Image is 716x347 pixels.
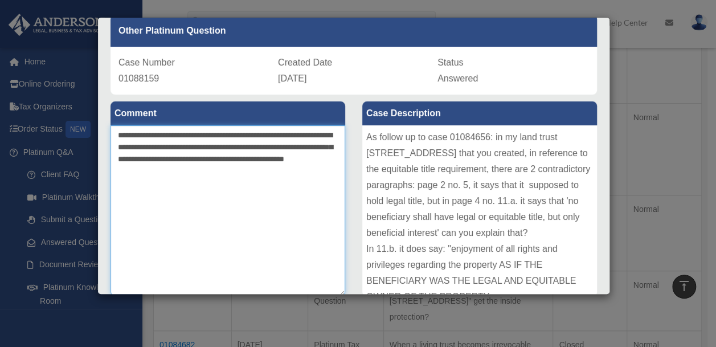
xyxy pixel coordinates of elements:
[111,15,597,47] div: Other Platinum Question
[278,74,306,83] span: [DATE]
[278,58,332,67] span: Created Date
[118,74,159,83] span: 01088159
[362,101,597,125] label: Case Description
[362,125,597,296] div: As follow up to case 01084656: in my land trust [STREET_ADDRESS] that you created, in reference t...
[437,58,463,67] span: Status
[111,101,345,125] label: Comment
[118,58,175,67] span: Case Number
[437,74,478,83] span: Answered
